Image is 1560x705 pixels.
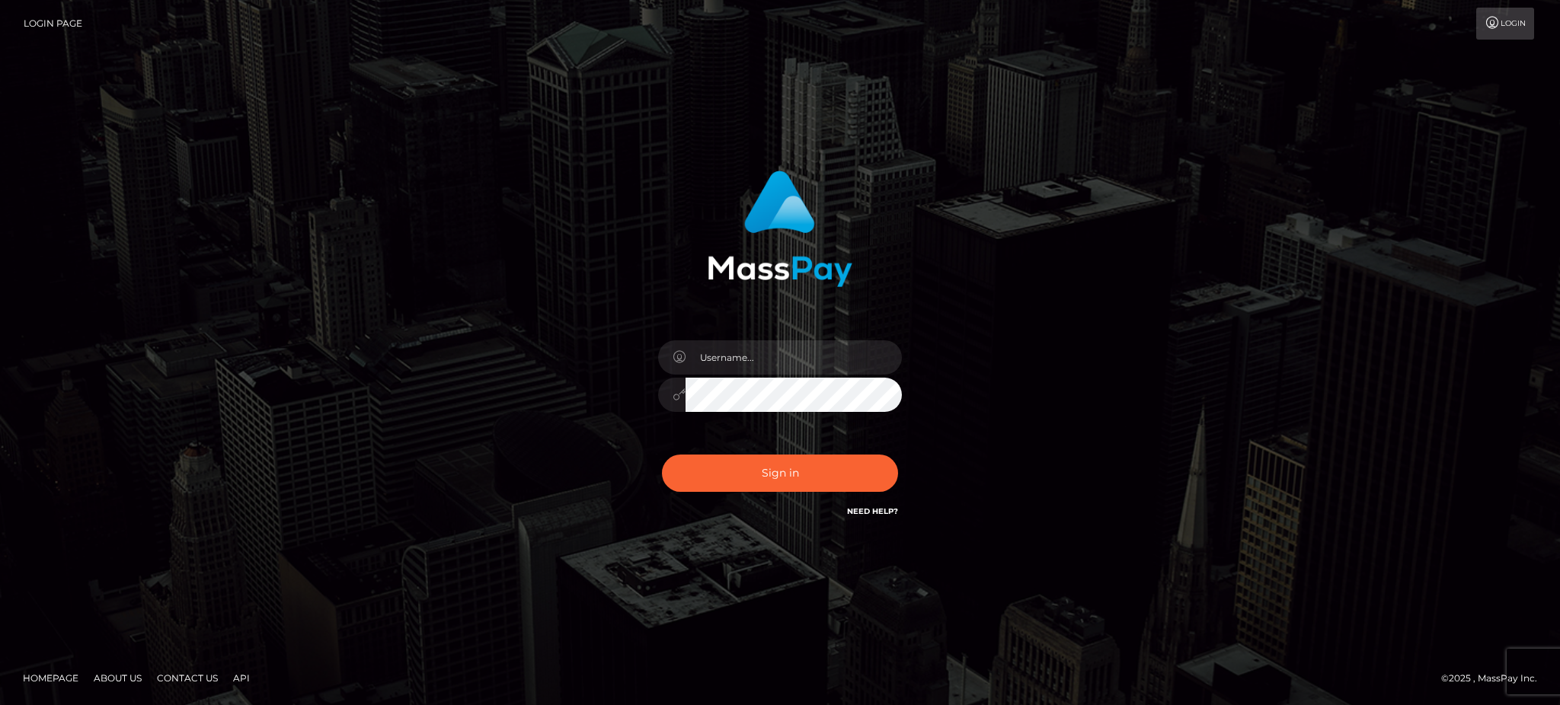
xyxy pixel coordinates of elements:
[17,666,85,690] a: Homepage
[227,666,256,690] a: API
[1476,8,1534,40] a: Login
[151,666,224,690] a: Contact Us
[662,455,898,492] button: Sign in
[1441,670,1549,687] div: © 2025 , MassPay Inc.
[847,506,898,516] a: Need Help?
[24,8,82,40] a: Login Page
[686,340,902,375] input: Username...
[88,666,148,690] a: About Us
[708,171,852,287] img: MassPay Login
